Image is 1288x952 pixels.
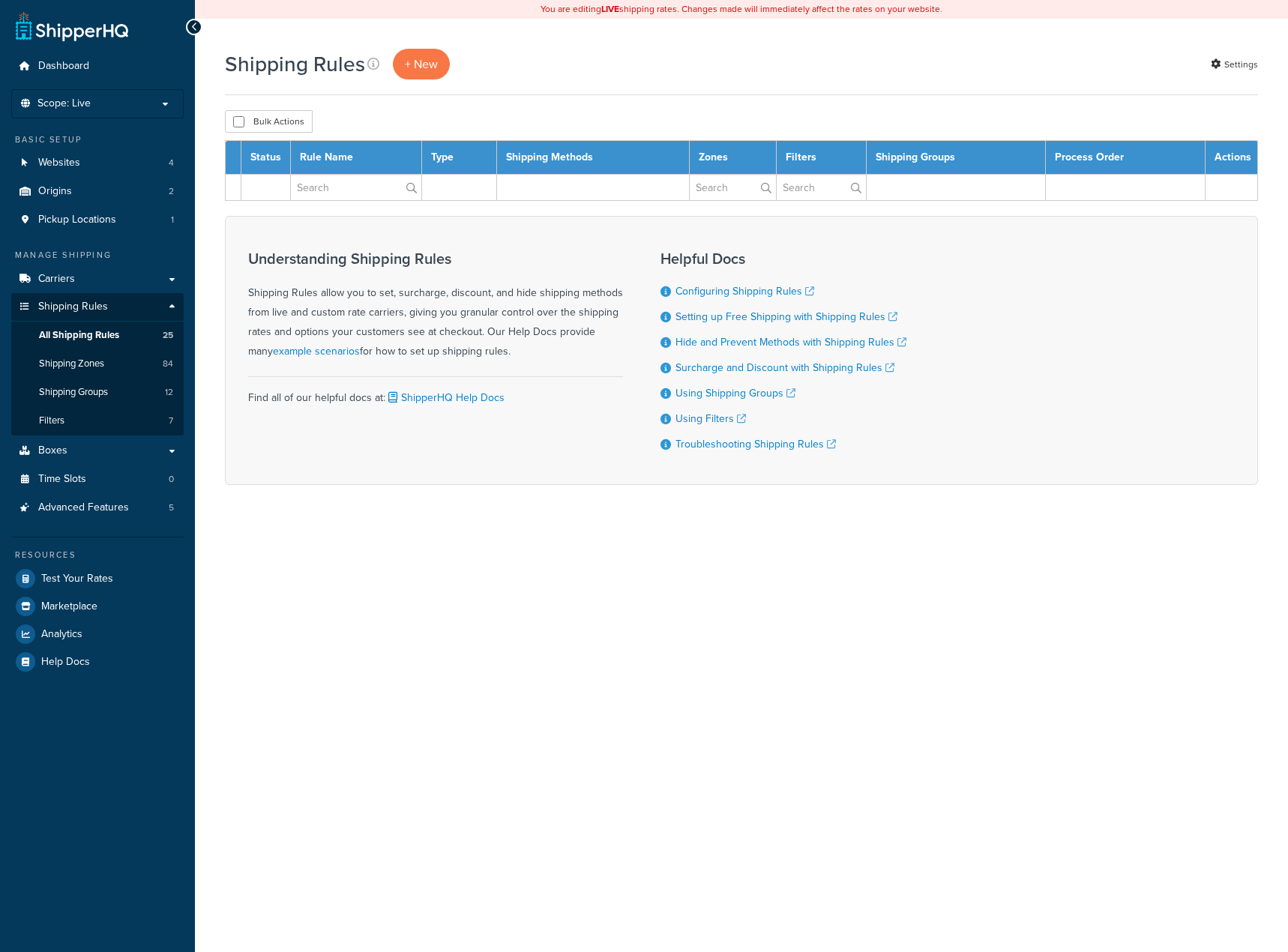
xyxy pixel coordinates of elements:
span: 0 [169,473,174,486]
th: Rule Name [291,141,422,175]
div: Shipping Rules allow you to set, surcharge, discount, and hide shipping methods from live and cus... [248,250,623,361]
span: + New [405,55,438,73]
a: Troubleshooting Shipping Rules [675,436,836,452]
li: Pickup Locations [11,206,184,234]
input: Search [690,175,777,200]
a: example scenarios [273,343,360,359]
th: Actions [1206,141,1258,175]
li: Origins [11,178,184,205]
a: Shipping Groups 12 [11,379,184,406]
a: Carriers [11,265,184,293]
a: Websites 4 [11,149,184,177]
span: Pickup Locations [38,214,116,226]
a: Shipping Zones 84 [11,350,184,378]
a: Marketplace [11,593,184,620]
button: Bulk Actions [225,110,313,133]
span: Marketplace [41,600,97,613]
a: Using Filters [675,411,746,427]
a: Test Your Rates [11,565,184,592]
a: Configuring Shipping Rules [675,283,814,299]
a: Filters 7 [11,407,184,435]
span: Advanced Features [38,501,129,514]
span: 25 [163,329,173,342]
span: 7 [169,415,173,427]
span: Dashboard [38,60,89,73]
a: Origins 2 [11,178,184,205]
a: Advanced Features 5 [11,494,184,522]
li: Advanced Features [11,494,184,522]
span: Websites [38,157,80,169]
span: 84 [163,358,173,370]
div: Manage Shipping [11,249,184,262]
a: + New [393,49,450,79]
div: Find all of our helpful docs at: [248,376,623,408]
span: Shipping Zones [39,358,104,370]
input: Search [291,175,421,200]
h3: Understanding Shipping Rules [248,250,623,267]
a: All Shipping Rules 25 [11,322,184,349]
span: Analytics [41,628,82,641]
th: Status [241,141,291,175]
a: Hide and Prevent Methods with Shipping Rules [675,334,906,350]
a: Boxes [11,437,184,465]
a: Dashboard [11,52,184,80]
li: Shipping Groups [11,379,184,406]
div: Resources [11,549,184,561]
th: Process Order [1045,141,1205,175]
h1: Shipping Rules [225,49,365,79]
input: Search [777,175,866,200]
a: Pickup Locations 1 [11,206,184,234]
th: Shipping Methods [496,141,689,175]
a: Settings [1211,54,1258,75]
a: Setting up Free Shipping with Shipping Rules [675,309,897,325]
a: ShipperHQ Help Docs [385,390,505,406]
li: Shipping Rules [11,293,184,436]
a: ShipperHQ Home [16,11,128,41]
li: Websites [11,149,184,177]
span: 12 [165,386,173,399]
div: Basic Setup [11,133,184,146]
li: Shipping Zones [11,350,184,378]
b: LIVE [601,2,619,16]
a: Shipping Rules [11,293,184,321]
span: 5 [169,501,174,514]
span: Time Slots [38,473,86,486]
th: Type [421,141,496,175]
span: 2 [169,185,174,198]
span: Boxes [38,445,67,457]
span: All Shipping Rules [39,329,119,342]
span: Carriers [38,273,75,286]
li: All Shipping Rules [11,322,184,349]
span: Filters [39,415,64,427]
th: Zones [689,141,777,175]
span: Help Docs [41,656,90,669]
span: Origins [38,185,72,198]
a: Time Slots 0 [11,466,184,493]
th: Filters [777,141,867,175]
a: Surcharge and Discount with Shipping Rules [675,360,894,376]
a: Help Docs [11,648,184,675]
th: Shipping Groups [867,141,1046,175]
a: Analytics [11,621,184,648]
span: 4 [169,157,174,169]
span: Scope: Live [37,97,91,110]
span: Test Your Rates [41,573,113,585]
span: Shipping Rules [38,301,108,313]
span: 1 [171,214,174,226]
li: Time Slots [11,466,184,493]
h3: Helpful Docs [660,250,906,267]
a: Using Shipping Groups [675,385,795,401]
li: Filters [11,407,184,435]
span: Shipping Groups [39,386,108,399]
